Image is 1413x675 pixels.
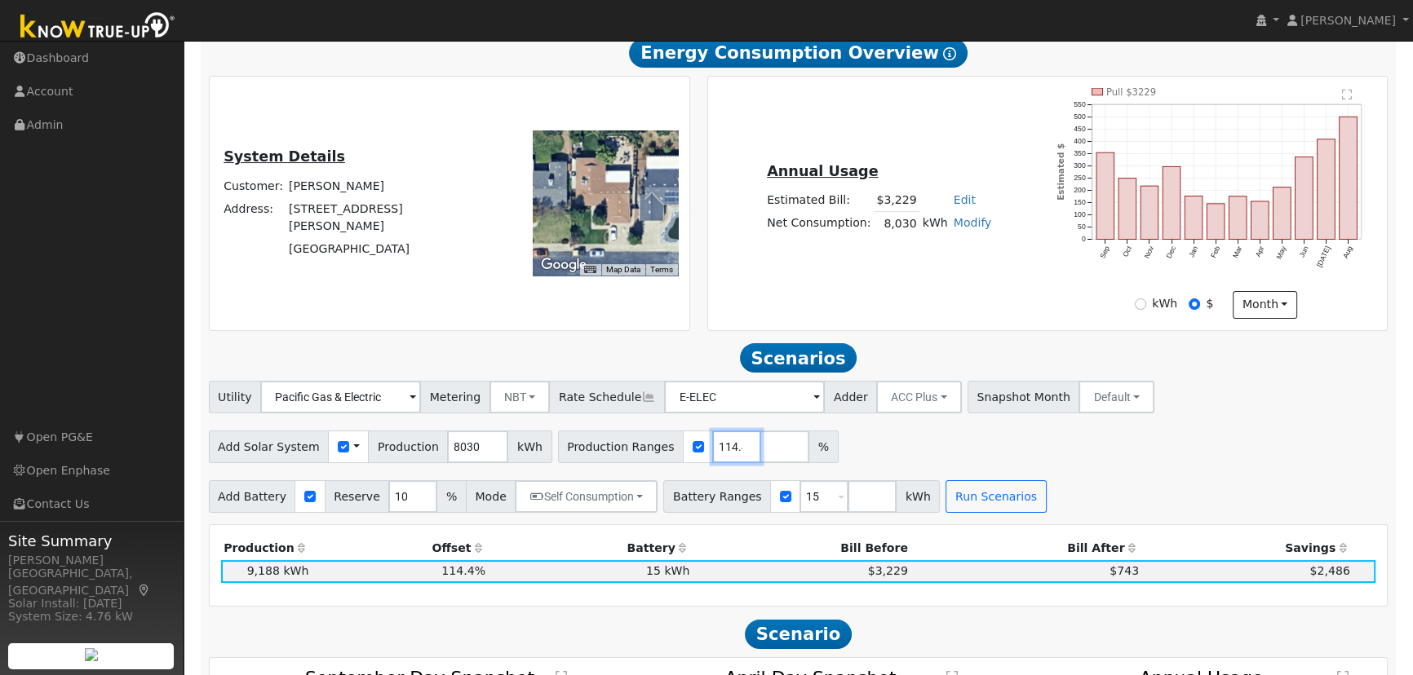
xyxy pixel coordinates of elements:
text: 250 [1074,174,1086,182]
rect: onclick="" [1207,204,1225,240]
td: Customer: [221,174,286,197]
text: 100 [1074,210,1086,218]
td: Address: [221,197,286,237]
span: Scenario [745,620,852,649]
span: Reserve [325,480,390,513]
text: 300 [1074,161,1086,170]
span: Add Solar System [209,430,330,463]
text: 200 [1074,186,1086,194]
div: [GEOGRAPHIC_DATA], [GEOGRAPHIC_DATA] [8,565,175,599]
text: Oct [1121,245,1133,258]
rect: onclick="" [1185,196,1203,240]
td: 9,188 kWh [221,560,312,583]
button: NBT [489,381,551,413]
rect: onclick="" [1096,152,1114,239]
span: Energy Consumption Overview [629,38,967,68]
span: % [808,430,838,463]
button: Map Data [606,264,640,276]
td: Estimated Bill: [764,188,874,212]
text: Jan [1187,245,1199,258]
text: 450 [1074,125,1086,133]
rect: onclick="" [1296,157,1313,240]
rect: onclick="" [1273,187,1291,240]
span: Production [368,430,448,463]
th: Offset [312,537,489,560]
th: Battery [489,537,693,560]
text: May [1274,245,1287,261]
span: Site Summary [8,530,175,552]
button: Keyboard shortcuts [584,264,596,276]
div: [PERSON_NAME] [8,552,175,569]
input: Select a Utility [260,381,421,413]
a: Map [137,584,152,597]
td: [GEOGRAPHIC_DATA] [286,238,481,261]
span: Adder [824,381,877,413]
input: $ [1189,298,1200,310]
rect: onclick="" [1340,117,1358,239]
span: Add Battery [209,480,296,513]
text: Aug [1341,245,1354,259]
rect: onclick="" [1163,167,1180,240]
td: 15 kWh [489,560,693,583]
th: Production [221,537,312,560]
span: Rate Schedule [549,381,665,413]
text: Estimated $ [1055,143,1065,201]
span: Utility [209,381,262,413]
text: Apr [1254,245,1266,258]
th: Bill Before [693,537,910,560]
span: $3,229 [868,564,908,577]
span: Metering [420,381,490,413]
a: Terms (opens in new tab) [650,265,673,274]
span: 114.4% [441,564,485,577]
text: [DATE] [1315,245,1332,268]
span: kWh [507,430,551,463]
text: Dec [1164,245,1177,260]
input: kWh [1135,298,1146,310]
rect: onclick="" [1118,179,1136,240]
span: $2,486 [1309,564,1349,577]
text: 400 [1074,137,1086,145]
span: Battery Ranges [663,480,771,513]
text: 50 [1078,223,1086,231]
img: Know True-Up [12,9,184,46]
td: [PERSON_NAME] [286,174,481,197]
text: Jun [1298,245,1310,258]
text: 500 [1074,112,1086,121]
a: Open this area in Google Maps (opens a new window) [537,254,591,276]
td: Net Consumption: [764,212,874,236]
th: Bill After [910,537,1141,560]
text: Sep [1098,245,1111,259]
a: Modify [954,216,992,229]
td: kWh [919,212,950,236]
text: Feb [1209,245,1221,259]
td: $3,229 [874,188,919,212]
span: Savings [1285,541,1335,554]
span: Snapshot Month [968,381,1080,413]
button: Self Consumption [515,480,658,513]
button: month [1233,291,1297,319]
img: Google [537,254,591,276]
input: Select a Rate Schedule [664,381,825,413]
div: Solar Install: [DATE] [8,595,175,612]
rect: onclick="" [1318,139,1335,240]
rect: onclick="" [1229,196,1247,240]
label: kWh [1152,295,1177,312]
text: 350 [1074,149,1086,157]
text: 150 [1074,198,1086,206]
rect: onclick="" [1251,201,1269,240]
text: 0 [1082,235,1086,243]
button: ACC Plus [876,381,962,413]
label: $ [1206,295,1213,312]
button: Default [1079,381,1154,413]
span: [PERSON_NAME] [1300,14,1396,27]
text: Nov [1142,245,1155,260]
span: Scenarios [740,343,857,373]
td: [STREET_ADDRESS][PERSON_NAME] [286,197,481,237]
text: Pull $3229 [1106,86,1156,98]
img: retrieve [85,648,98,661]
i: Show Help [943,47,956,60]
text:  [1343,89,1353,100]
span: % [436,480,466,513]
text: 550 [1074,100,1086,108]
span: kWh [896,480,940,513]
